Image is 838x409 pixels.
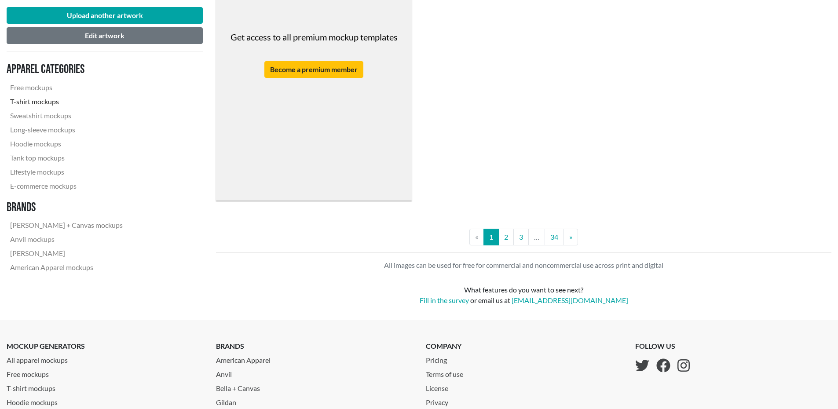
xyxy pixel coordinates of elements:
a: [PERSON_NAME] + Canvas mockups [7,218,126,232]
a: All apparel mockups [7,351,203,365]
a: Anvil [216,365,412,380]
button: Edit artwork [7,27,203,44]
a: Lifestyle mockups [7,165,126,179]
a: 2 [498,229,514,245]
a: Tank top mockups [7,151,126,165]
a: American Apparel mockups [7,260,126,274]
p: brands [216,341,412,351]
h3: Apparel categories [7,62,126,77]
a: 34 [545,229,564,245]
p: mockup generators [7,341,203,351]
a: T-shirt mockups [7,380,203,394]
a: [EMAIL_ADDRESS][DOMAIN_NAME] [512,296,628,304]
button: Become a premium member [264,61,363,78]
span: » [569,233,572,241]
a: Gildan [216,394,412,408]
a: Free mockups [7,80,126,95]
a: Pricing [426,351,470,365]
a: Terms of use [426,365,470,380]
p: All images can be used for free for commercial and noncommercial use across print and digital [216,260,831,270]
a: Long-sleeve mockups [7,123,126,137]
h3: Brands [7,200,126,215]
p: company [426,341,470,351]
a: [PERSON_NAME] [7,246,126,260]
a: 3 [513,229,529,245]
a: American Apparel [216,351,412,365]
a: Free mockups [7,365,203,380]
a: Fill in the survey [420,296,469,304]
div: What features do you want to see next? or email us at [273,285,775,306]
a: Bella + Canvas [216,380,412,394]
a: 1 [483,229,499,245]
a: Hoodie mockups [7,137,126,151]
a: Privacy [426,394,470,408]
button: Upload another artwork [7,7,203,24]
a: T-shirt mockups [7,95,126,109]
a: License [426,380,470,394]
a: Anvil mockups [7,232,126,246]
p: follow us [635,341,690,351]
a: E-commerce mockups [7,179,126,193]
a: Sweatshirt mockups [7,109,126,123]
p: Get access to all premium mockup templates [231,30,398,44]
a: Hoodie mockups [7,394,203,408]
